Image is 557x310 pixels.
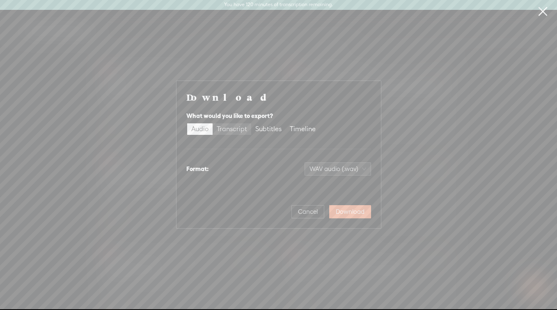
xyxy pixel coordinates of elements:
[186,123,321,136] div: segmented control
[217,123,247,135] div: Transcript
[290,123,316,135] div: Timeline
[336,208,364,216] span: Download
[186,91,371,103] h4: Download
[191,123,209,135] div: Audio
[186,111,371,121] div: What would you like to export?
[298,208,318,216] span: Cancel
[309,163,366,175] span: WAV audio (.wav)
[255,123,282,135] div: Subtitles
[291,205,324,218] button: Cancel
[186,164,209,174] div: Format:
[329,205,371,218] button: Download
